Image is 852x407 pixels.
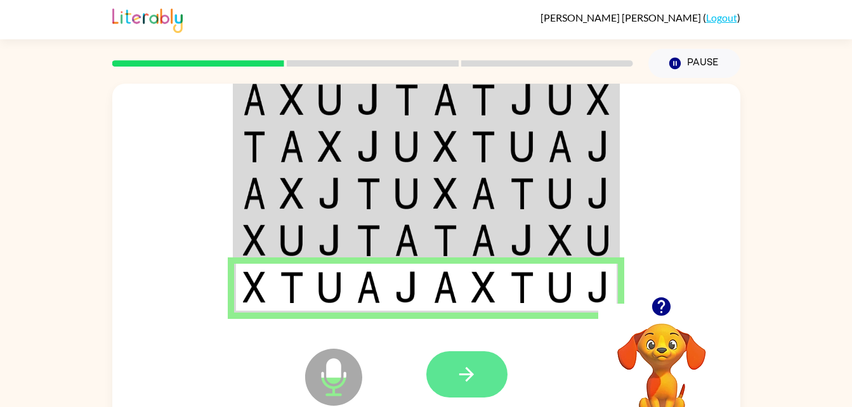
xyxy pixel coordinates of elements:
img: a [471,224,495,256]
img: x [433,131,457,162]
img: t [471,131,495,162]
span: [PERSON_NAME] [PERSON_NAME] [541,11,703,23]
img: t [357,178,381,209]
img: j [318,178,342,209]
img: a [243,178,266,209]
img: u [548,178,572,209]
img: j [587,131,610,162]
img: a [357,271,381,303]
img: u [395,131,419,162]
img: j [357,131,381,162]
img: x [280,178,304,209]
img: a [471,178,495,209]
img: t [357,224,381,256]
img: x [548,224,572,256]
img: t [510,271,534,303]
img: j [318,224,342,256]
img: x [318,131,342,162]
img: t [243,131,266,162]
img: x [280,84,304,115]
img: j [587,178,610,209]
img: t [280,271,304,303]
img: u [587,224,610,256]
img: u [318,84,342,115]
img: u [548,271,572,303]
img: Literably [112,5,183,33]
img: u [395,178,419,209]
img: x [471,271,495,303]
img: a [433,271,457,303]
img: t [471,84,495,115]
img: a [243,84,266,115]
img: j [510,84,534,115]
img: a [433,84,457,115]
img: x [243,271,266,303]
img: t [510,178,534,209]
img: j [395,271,419,303]
a: Logout [706,11,737,23]
img: a [395,224,419,256]
img: x [433,178,457,209]
img: u [510,131,534,162]
img: u [318,271,342,303]
img: x [243,224,266,256]
img: t [433,224,457,256]
img: x [587,84,610,115]
img: j [357,84,381,115]
img: j [510,224,534,256]
img: a [548,131,572,162]
img: u [280,224,304,256]
div: ( ) [541,11,740,23]
img: a [280,131,304,162]
img: u [548,84,572,115]
img: j [587,271,610,303]
img: t [395,84,419,115]
button: Pause [648,49,740,78]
